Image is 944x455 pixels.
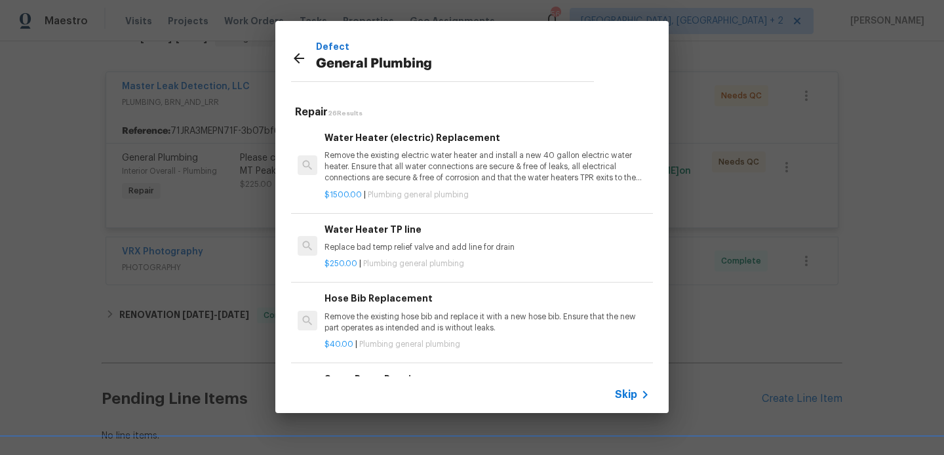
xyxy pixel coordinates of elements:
span: 26 Results [328,110,363,117]
span: $1500.00 [324,191,362,199]
span: $250.00 [324,260,357,267]
p: | [324,339,650,350]
p: | [324,189,650,201]
span: $40.00 [324,340,353,348]
p: Remove the existing electric water heater and install a new 40 gallon electric water heater. Ensu... [324,150,650,184]
p: Defect [316,39,594,54]
span: Plumbing general plumbing [368,191,469,199]
p: Remove the existing hose bib and replace it with a new hose bib. Ensure that the new part operate... [324,311,650,334]
p: General Plumbing [316,54,594,75]
h6: Sump Pump Repair [324,372,650,386]
span: Plumbing general plumbing [359,340,460,348]
span: Plumbing general plumbing [363,260,464,267]
h6: Hose Bib Replacement [324,291,650,306]
h6: Water Heater TP line [324,222,650,237]
p: | [324,258,650,269]
h5: Repair [295,106,653,119]
p: Replace bad temp relief valve and add line for drain [324,242,650,253]
h6: Water Heater (electric) Replacement [324,130,650,145]
span: Skip [615,388,637,401]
